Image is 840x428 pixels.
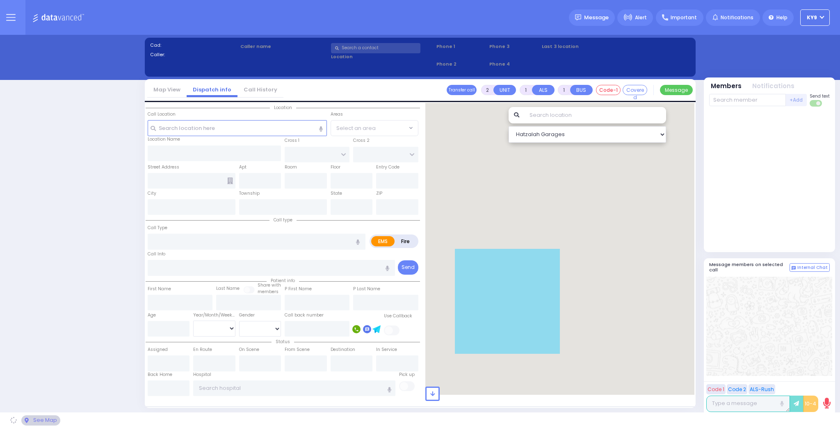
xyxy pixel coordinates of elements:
[398,260,418,275] button: Send
[635,14,647,21] span: Alert
[331,111,343,118] label: Areas
[148,251,165,257] label: Call Info
[285,164,297,171] label: Room
[216,285,240,292] label: Last Name
[810,99,823,107] label: Turn off text
[285,286,312,292] label: P First Name
[148,111,176,118] label: Call Location
[148,312,156,319] label: Age
[711,82,742,91] button: Members
[436,43,486,50] span: Phone 1
[148,225,167,231] label: Call Type
[532,85,555,95] button: ALS
[399,371,415,378] label: Pick up
[797,265,828,271] span: Internal Chat
[331,190,342,197] label: State
[623,85,647,95] button: Covered
[493,85,516,95] button: UNIT
[807,14,817,21] span: KY9
[792,266,796,270] img: comment-alt.png
[193,346,212,353] label: En Route
[331,164,340,171] label: Floor
[272,339,294,345] span: Status
[596,85,621,95] button: Code-1
[269,217,297,223] span: Call type
[331,43,420,53] input: Search a contact
[187,86,237,93] a: Dispatch info
[150,51,238,58] label: Caller:
[150,42,238,49] label: Cad:
[32,12,87,23] img: Logo
[148,371,172,378] label: Back Home
[148,286,171,292] label: First Name
[542,43,616,50] label: Last 3 location
[193,380,395,396] input: Search hospital
[193,371,211,378] label: Hospital
[489,61,539,68] span: Phone 4
[227,178,233,184] span: Other building occupants
[239,346,259,353] label: On Scene
[270,105,296,111] span: Location
[240,43,328,50] label: Caller name
[371,236,395,246] label: EMS
[285,312,324,319] label: Call back number
[148,190,156,197] label: City
[21,415,60,426] div: See map
[239,164,247,171] label: Apt
[376,190,382,197] label: ZIP
[584,14,609,22] span: Message
[148,164,179,171] label: Street Address
[800,9,830,26] button: KY9
[570,85,593,95] button: BUS
[239,190,260,197] label: Township
[258,282,281,288] small: Share with
[285,346,310,353] label: From Scene
[706,384,726,394] button: Code 1
[376,164,399,171] label: Entry Code
[776,14,787,21] span: Help
[394,236,417,246] label: Fire
[447,85,477,95] button: Transfer call
[193,312,235,319] div: Year/Month/Week/Day
[147,86,187,93] a: Map View
[267,278,299,284] span: Patient info
[376,346,397,353] label: In Service
[524,107,666,123] input: Search location
[709,94,786,106] input: Search member
[285,137,299,144] label: Cross 1
[709,262,790,273] h5: Message members on selected call
[331,346,355,353] label: Destination
[336,124,376,132] span: Select an area
[489,43,539,50] span: Phone 3
[660,85,693,95] button: Message
[239,312,255,319] label: Gender
[331,53,434,60] label: Location
[148,136,180,143] label: Location Name
[810,93,830,99] span: Send text
[258,289,278,295] span: members
[752,82,794,91] button: Notifications
[148,346,168,353] label: Assigned
[671,14,697,21] span: Important
[384,313,412,319] label: Use Callback
[436,61,486,68] span: Phone 2
[790,263,830,272] button: Internal Chat
[353,286,380,292] label: P Last Name
[237,86,283,93] a: Call History
[148,120,327,136] input: Search location here
[353,137,370,144] label: Cross 2
[727,384,747,394] button: Code 2
[749,384,775,394] button: ALS-Rush
[721,14,753,21] span: Notifications
[575,14,581,20] img: message.svg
